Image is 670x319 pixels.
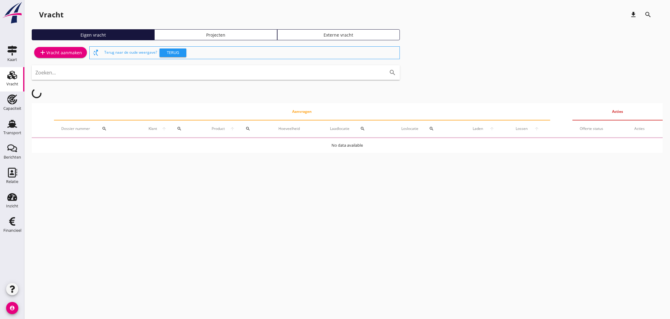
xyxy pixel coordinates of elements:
[429,126,434,131] i: search
[531,126,543,131] i: arrow_upward
[39,49,82,56] div: Vracht aanmaken
[39,10,63,20] div: Vracht
[630,11,637,18] i: download
[35,68,379,77] input: Zoeken...
[7,58,17,62] div: Kaart
[32,138,663,153] td: No data available
[580,126,620,131] div: Offerte status
[389,69,396,76] i: search
[32,29,154,40] a: Eigen vracht
[162,50,184,56] div: Terug
[34,47,87,58] a: Vracht aanmaken
[644,11,652,18] i: search
[104,47,397,59] div: Terug naar de oude weergave?
[278,126,315,131] div: Hoeveelheid
[92,49,99,56] i: switch_access_shortcut
[6,180,18,184] div: Relatie
[486,126,498,131] i: arrow_upward
[330,121,387,136] div: Laadlocatie
[401,121,455,136] div: Loslocatie
[360,126,365,131] i: search
[39,49,46,56] i: add
[4,155,21,159] div: Berichten
[470,126,486,131] span: Laden
[54,103,550,120] th: Aanvragen
[159,126,169,131] i: arrow_upward
[157,32,274,38] div: Projecten
[572,103,663,120] th: Acties
[3,106,21,110] div: Capaciteit
[177,126,182,131] i: search
[34,32,152,38] div: Eigen vracht
[3,228,21,232] div: Financieel
[154,29,277,40] a: Projecten
[245,126,250,131] i: search
[61,121,131,136] div: Dossier nummer
[512,126,531,131] span: Lossen
[6,82,18,86] div: Vracht
[3,131,21,135] div: Transport
[277,29,400,40] a: Externe vracht
[6,204,18,208] div: Inzicht
[1,2,23,24] img: logo-small.a267ee39.svg
[159,48,186,57] button: Terug
[102,126,107,131] i: search
[280,32,397,38] div: Externe vracht
[146,126,159,131] span: Klant
[634,126,656,131] div: Acties
[209,126,227,131] span: Product
[6,302,18,314] i: account_circle
[227,126,237,131] i: arrow_upward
